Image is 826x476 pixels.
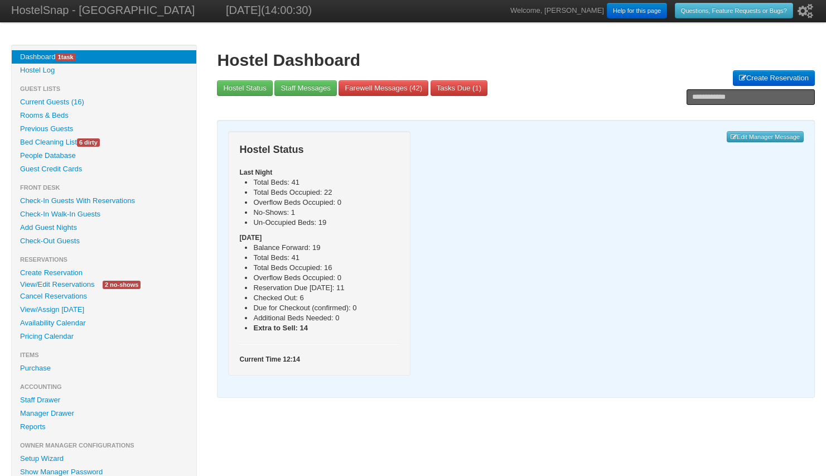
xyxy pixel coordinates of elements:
[58,54,61,60] span: 1
[12,278,103,290] a: View/Edit Reservations
[253,177,399,187] li: Total Beds: 41
[12,316,196,330] a: Availability Calendar
[253,253,399,263] li: Total Beds: 41
[253,303,399,313] li: Due for Checkout (confirmed): 0
[412,84,419,92] span: 42
[339,80,428,96] a: Farewell Messages (42)
[675,3,793,18] a: Questions, Feature Requests or Bugs?
[12,393,196,407] a: Staff Drawer
[253,243,399,253] li: Balance Forward: 19
[12,303,196,316] a: View/Assign [DATE]
[798,4,813,18] i: Setup Wizard
[239,233,399,243] h5: [DATE]
[12,362,196,375] a: Purchase
[217,50,815,70] h1: Hostel Dashboard
[94,278,149,290] a: 2 no-shows
[12,82,196,95] li: Guest Lists
[56,53,76,61] span: task
[274,80,336,96] a: Staff Messages
[253,293,399,303] li: Checked Out: 6
[12,208,196,221] a: Check-In Walk-In Guests
[77,138,100,147] span: 6 dirty
[12,420,196,434] a: Reports
[12,109,196,122] a: Rooms & Beds
[12,439,196,452] li: Owner Manager Configurations
[727,131,804,142] a: Edit Manager Message
[253,263,399,273] li: Total Beds Occupied: 16
[253,208,399,218] li: No-Shows: 1
[12,162,196,176] a: Guest Credit Cards
[253,218,399,228] li: Un-Occupied Beds: 19
[607,3,667,18] a: Help for this page
[12,290,196,303] a: Cancel Reservations
[261,4,312,16] span: (14:00:30)
[12,136,196,149] a: Bed Cleaning List6 dirty
[253,324,308,332] b: Extra to Sell: 14
[12,181,196,194] li: Front Desk
[103,281,141,289] span: 2 no-shows
[12,95,196,109] a: Current Guests (16)
[239,167,399,177] h5: Last Night
[12,64,196,77] a: Hostel Log
[12,122,196,136] a: Previous Guests
[12,194,196,208] a: Check-In Guests With Reservations
[12,348,196,362] li: Items
[12,221,196,234] a: Add Guest Nights
[12,452,196,465] a: Setup Wizard
[12,380,196,393] li: Accounting
[12,407,196,420] a: Manager Drawer
[12,50,196,64] a: Dashboard1task
[12,253,196,266] li: Reservations
[733,70,815,86] a: Create Reservation
[217,80,272,96] a: Hostel Status
[253,283,399,293] li: Reservation Due [DATE]: 11
[12,266,196,280] a: Create Reservation
[253,198,399,208] li: Overflow Beds Occupied: 0
[239,142,399,157] h3: Hostel Status
[12,330,196,343] a: Pricing Calendar
[431,80,487,96] a: Tasks Due (1)
[239,354,399,364] h5: Current Time 12:14
[475,84,479,92] span: 1
[253,273,399,283] li: Overflow Beds Occupied: 0
[253,313,399,323] li: Additional Beds Needed: 0
[12,234,196,248] a: Check-Out Guests
[12,149,196,162] a: People Database
[253,187,399,198] li: Total Beds Occupied: 22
